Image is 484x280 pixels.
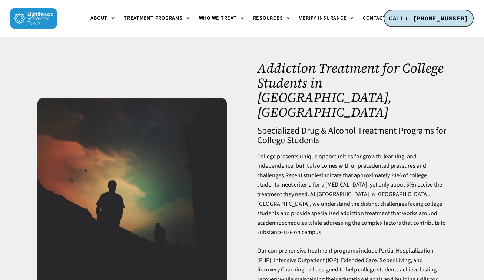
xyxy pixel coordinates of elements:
[285,171,322,179] a: Recent studies
[124,14,183,22] span: Treatment Programs
[257,152,426,179] span: College presents unique opportunities for growth, learning, and independence, but it also comes w...
[257,126,447,145] h4: Specialized Drug & Alcohol Treatment Programs for College Students
[358,16,398,22] a: Contact
[10,8,57,29] img: Lighthouse Recovery Texas
[253,14,283,22] span: Resources
[363,14,386,22] span: Contact
[257,61,447,119] h1: Addiction Treatment for College Students in [GEOGRAPHIC_DATA], [GEOGRAPHIC_DATA]
[384,10,474,27] a: CALL: [PHONE_NUMBER]
[257,171,446,237] span: indicate that approximately 21% of college students meet criteria for a [MEDICAL_DATA], yet only ...
[295,16,358,22] a: Verify Insurance
[199,14,237,22] span: Who We Treat
[195,16,249,22] a: Who We Treat
[86,16,119,22] a: About
[249,16,295,22] a: Resources
[299,14,347,22] span: Verify Insurance
[90,14,107,22] span: About
[119,16,195,22] a: Treatment Programs
[389,14,468,22] span: CALL: [PHONE_NUMBER]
